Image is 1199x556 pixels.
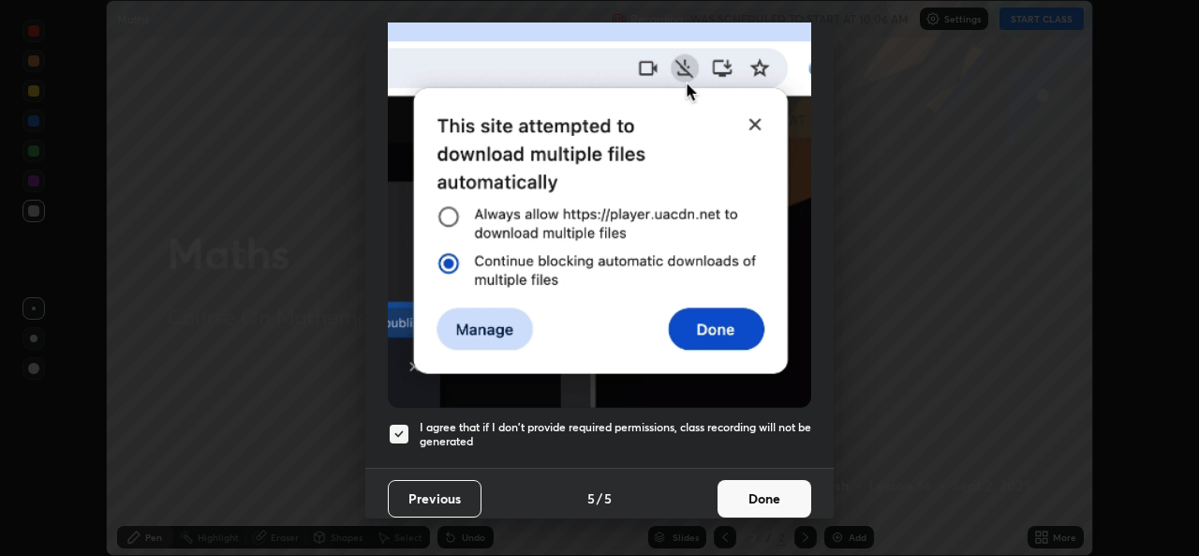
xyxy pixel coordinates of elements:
[587,488,595,508] h4: 5
[604,488,612,508] h4: 5
[718,480,811,518] button: Done
[388,480,481,518] button: Previous
[420,420,811,449] h5: I agree that if I don't provide required permissions, class recording will not be generated
[597,488,602,508] h4: /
